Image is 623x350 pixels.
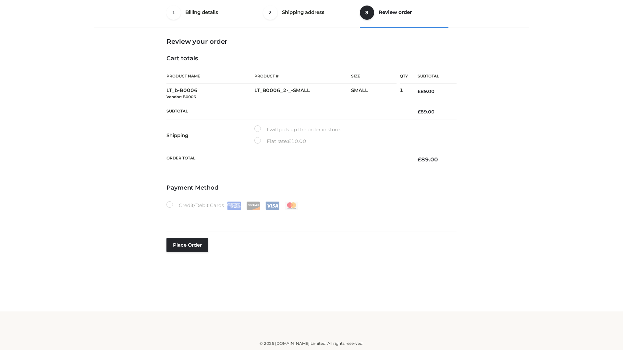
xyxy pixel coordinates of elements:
[400,84,408,104] td: 1
[246,202,260,210] img: Discover
[254,84,351,104] td: LT_B0006_2-_-SMALL
[288,138,306,144] bdi: 10.00
[166,184,457,192] h4: Payment Method
[166,238,208,252] button: Place order
[166,84,254,104] td: LT_b-B0006
[254,137,306,146] label: Flat rate:
[351,69,397,84] th: Size
[351,84,400,104] td: SMALL
[418,109,434,115] bdi: 89.00
[418,156,438,163] bdi: 89.00
[400,69,408,84] th: Qty
[254,69,351,84] th: Product #
[254,125,341,134] label: I will pick up the order in store.
[288,138,291,144] span: £
[166,38,457,45] h3: Review your order
[166,94,196,99] small: Vendor: B0006
[166,201,299,210] label: Credit/Debit Cards
[265,202,279,210] img: Visa
[170,213,453,220] iframe: Secure card payment input frame
[166,151,408,168] th: Order Total
[418,109,421,115] span: £
[166,55,457,62] h4: Cart totals
[166,104,408,120] th: Subtotal
[418,88,421,94] span: £
[166,120,254,151] th: Shipping
[166,69,254,84] th: Product Name
[285,202,299,210] img: Mastercard
[227,202,241,210] img: Amex
[418,88,434,94] bdi: 89.00
[96,340,527,347] div: © 2025 [DOMAIN_NAME] Limited. All rights reserved.
[418,156,421,163] span: £
[408,69,457,84] th: Subtotal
